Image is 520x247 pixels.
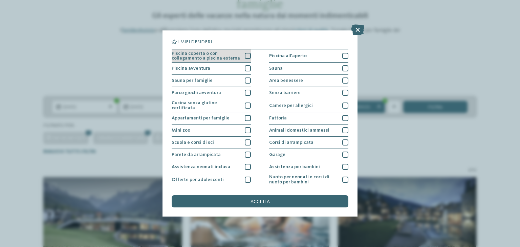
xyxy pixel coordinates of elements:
span: Garage [269,152,285,157]
span: Appartamenti per famiglie [172,116,230,120]
span: Camere per allergici [269,103,313,108]
span: Parco giochi avventura [172,90,221,95]
span: Nuoto per neonati e corsi di nuoto per bambini [269,175,338,184]
span: Cucina senza glutine certificata [172,100,240,110]
span: Scuola e corsi di sci [172,140,214,145]
span: Animali domestici ammessi [269,128,329,133]
span: accetta [251,199,270,204]
span: Piscina all'aperto [269,53,307,58]
span: Sauna [269,66,283,71]
span: Corsi di arrampicata [269,140,313,145]
span: Assistenza neonati inclusa [172,164,230,169]
span: Sauna per famiglie [172,78,213,83]
span: Piscina coperta o con collegamento a piscina esterna [172,51,240,61]
span: I miei desideri [178,40,212,44]
span: Piscina avventura [172,66,210,71]
span: Fattoria [269,116,287,120]
span: Mini zoo [172,128,190,133]
span: Assistenza per bambini [269,164,320,169]
span: Area benessere [269,78,303,83]
span: Senza barriere [269,90,301,95]
span: Parete da arrampicata [172,152,221,157]
span: Offerte per adolescenti [172,177,224,182]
